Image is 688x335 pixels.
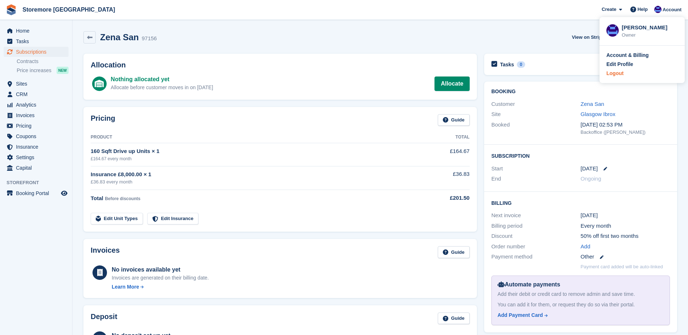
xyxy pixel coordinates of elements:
[434,76,469,91] a: Allocate
[4,89,69,99] a: menu
[16,188,59,198] span: Booking Portal
[572,34,604,41] span: View on Stripe
[17,67,52,74] span: Price increases
[60,189,69,198] a: Preview store
[16,36,59,46] span: Tasks
[498,280,664,289] div: Automate payments
[17,66,69,74] a: Price increases NEW
[16,47,59,57] span: Subscriptions
[4,152,69,162] a: menu
[622,32,678,39] div: Owner
[16,79,59,89] span: Sites
[581,222,670,230] div: Every month
[57,67,69,74] div: NEW
[91,178,411,186] div: £36.83 every month
[4,142,69,152] a: menu
[142,34,157,43] div: 97156
[91,313,117,324] h2: Deposit
[91,156,411,162] div: £164.67 every month
[606,70,678,77] a: Logout
[91,61,470,69] h2: Allocation
[491,243,581,251] div: Order number
[112,283,139,291] div: Learn More
[91,147,411,156] div: 160 Sqft Drive up Units × 1
[581,211,670,220] div: [DATE]
[411,166,469,190] td: £36.83
[16,26,59,36] span: Home
[4,188,69,198] a: menu
[491,152,670,159] h2: Subscription
[4,110,69,120] a: menu
[491,232,581,240] div: Discount
[491,199,670,206] h2: Billing
[4,47,69,57] a: menu
[517,61,525,68] div: 0
[491,253,581,261] div: Payment method
[491,110,581,119] div: Site
[4,36,69,46] a: menu
[581,232,670,240] div: 50% off first two months
[581,111,615,117] a: Glasgow Ibrox
[622,24,678,30] div: [PERSON_NAME]
[16,131,59,141] span: Coupons
[491,100,581,108] div: Customer
[111,75,213,84] div: Nothing allocated yet
[147,213,199,225] a: Edit Insurance
[4,26,69,36] a: menu
[491,211,581,220] div: Next invoice
[491,121,581,136] div: Booked
[4,131,69,141] a: menu
[16,121,59,131] span: Pricing
[606,70,623,77] div: Logout
[606,61,633,68] div: Edit Profile
[91,114,115,126] h2: Pricing
[606,51,678,59] a: Account & Billing
[638,6,648,13] span: Help
[4,121,69,131] a: menu
[602,6,616,13] span: Create
[91,195,103,201] span: Total
[498,290,664,298] div: Add their debit or credit card to remove admin and save time.
[91,170,411,179] div: Insurance £8,000.00 × 1
[91,132,411,143] th: Product
[581,175,601,182] span: Ongoing
[4,163,69,173] a: menu
[581,253,670,261] div: Other
[17,58,69,65] a: Contracts
[438,313,470,324] a: Guide
[112,265,209,274] div: No invoices available yet
[581,243,590,251] a: Add
[91,246,120,258] h2: Invoices
[4,79,69,89] a: menu
[491,222,581,230] div: Billing period
[105,196,140,201] span: Before discounts
[16,163,59,173] span: Capital
[91,213,143,225] a: Edit Unit Types
[663,6,681,13] span: Account
[438,114,470,126] a: Guide
[7,179,72,186] span: Storefront
[569,31,613,43] a: View on Stripe
[581,121,670,129] div: [DATE] 02:53 PM
[654,6,662,13] img: Angela
[411,194,469,202] div: £201.50
[100,32,139,42] h2: Zena San
[16,100,59,110] span: Analytics
[606,61,678,68] a: Edit Profile
[498,301,664,309] div: You can add it for them, or request they do so via their portal.
[491,89,670,95] h2: Booking
[581,165,598,173] time: 2025-09-27 23:00:00 UTC
[6,4,17,15] img: stora-icon-8386f47178a22dfd0bd8f6a31ec36ba5ce8667c1dd55bd0f319d3a0aa187defe.svg
[491,165,581,173] div: Start
[16,89,59,99] span: CRM
[498,311,661,319] a: Add Payment Card
[112,283,209,291] a: Learn More
[111,84,213,91] div: Allocate before customer moves in on [DATE]
[16,142,59,152] span: Insurance
[581,129,670,136] div: Backoffice ([PERSON_NAME])
[4,100,69,110] a: menu
[581,263,663,270] p: Payment card added will be auto-linked
[606,24,619,37] img: Angela
[438,246,470,258] a: Guide
[20,4,118,16] a: Storemore [GEOGRAPHIC_DATA]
